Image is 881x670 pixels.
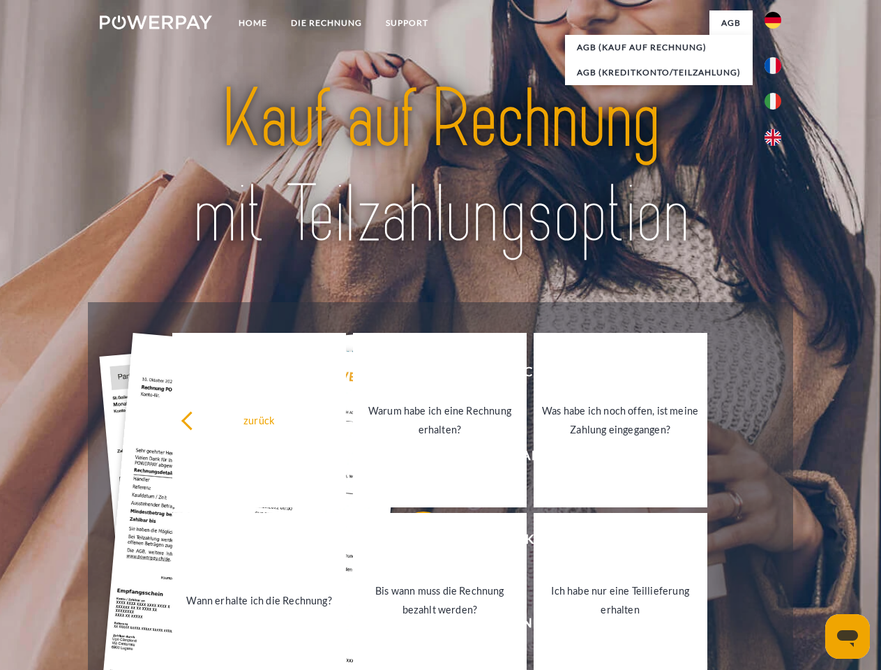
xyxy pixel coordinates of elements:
div: Was habe ich noch offen, ist meine Zahlung eingegangen? [542,401,699,439]
a: Home [227,10,279,36]
img: it [765,93,781,110]
a: AGB (Kreditkonto/Teilzahlung) [565,60,753,85]
img: fr [765,57,781,74]
div: Wann erhalte ich die Rechnung? [181,590,338,609]
a: SUPPORT [374,10,440,36]
div: Warum habe ich eine Rechnung erhalten? [361,401,518,439]
a: agb [709,10,753,36]
div: Bis wann muss die Rechnung bezahlt werden? [361,581,518,619]
div: Ich habe nur eine Teillieferung erhalten [542,581,699,619]
a: AGB (Kauf auf Rechnung) [565,35,753,60]
img: title-powerpay_de.svg [133,67,748,267]
img: en [765,129,781,146]
a: DIE RECHNUNG [279,10,374,36]
img: logo-powerpay-white.svg [100,15,212,29]
a: Was habe ich noch offen, ist meine Zahlung eingegangen? [534,333,707,507]
img: de [765,12,781,29]
div: zurück [181,410,338,429]
iframe: Schaltfläche zum Öffnen des Messaging-Fensters [825,614,870,659]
